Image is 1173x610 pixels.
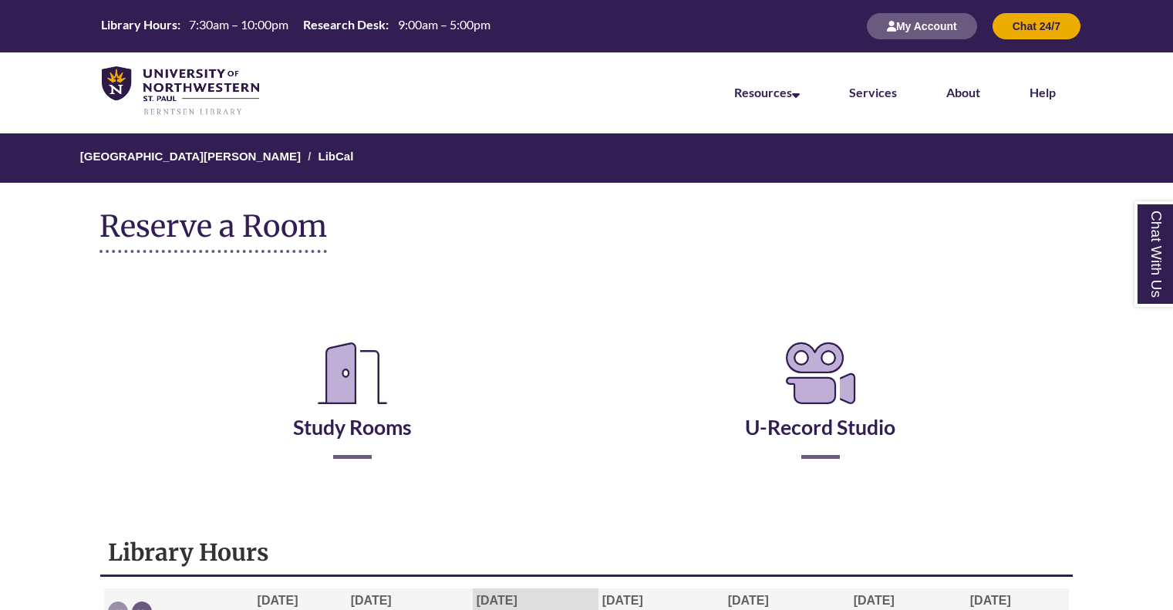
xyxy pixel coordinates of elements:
span: [DATE] [970,594,1011,607]
img: UNWSP Library Logo [102,66,259,116]
a: About [946,85,980,99]
th: Library Hours: [95,16,183,33]
a: U-Record Studio [745,376,895,440]
span: [DATE] [477,594,517,607]
a: My Account [867,19,977,32]
a: Chat 24/7 [993,19,1080,32]
span: 9:00am – 5:00pm [398,17,490,32]
button: Chat 24/7 [993,13,1080,39]
span: [DATE] [258,594,298,607]
a: Study Rooms [293,376,412,440]
nav: Breadcrumb [99,133,1074,183]
table: Hours Today [95,16,496,35]
span: [DATE] [854,594,895,607]
h1: Reserve a Room [99,210,327,253]
a: Services [849,85,897,99]
h1: Library Hours [108,538,1065,567]
div: Reserve a Room [99,292,1074,504]
a: [GEOGRAPHIC_DATA][PERSON_NAME] [80,150,301,163]
a: Resources [734,85,800,99]
span: [DATE] [602,594,643,607]
th: Research Desk: [297,16,391,33]
a: LibCal [318,150,353,163]
span: 7:30am – 10:00pm [189,17,288,32]
a: Hours Today [95,16,496,36]
span: [DATE] [351,594,392,607]
button: My Account [867,13,977,39]
span: [DATE] [728,594,769,607]
a: Help [1030,85,1056,99]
